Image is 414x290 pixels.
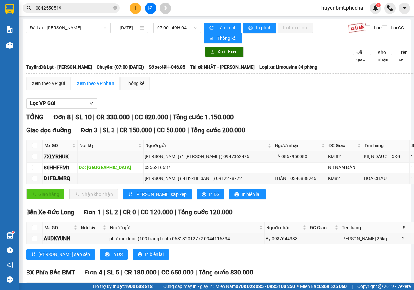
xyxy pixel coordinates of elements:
[187,126,189,134] span: |
[373,5,378,11] img: icon-new-feature
[197,189,224,199] button: printerIn DS
[145,3,156,14] button: file-add
[217,24,236,31] span: Làm mới
[135,191,187,198] span: [PERSON_NAME] sắp xếp
[248,26,254,31] span: printer
[133,249,169,260] button: printerIn biên lai
[109,235,263,242] div: phương dung (109 trạng trình) 068182012772 0944116334
[26,113,44,121] span: TỔNG
[340,222,401,233] th: Tên hàng
[205,47,244,57] button: downloadXuất Excel
[148,6,153,10] span: file-add
[26,189,64,199] button: uploadGiao hàng
[215,283,295,290] span: Miền Nam
[7,262,13,268] span: notification
[149,63,185,70] span: Số xe: 49H-046.85
[354,49,368,63] span: Đã giao
[154,126,155,134] span: |
[210,49,215,55] span: download
[401,222,412,233] th: SL
[128,192,133,197] span: sort-ascending
[105,252,110,257] span: printer
[319,284,347,289] strong: 0369 525 060
[266,224,301,231] span: Người nhận
[89,101,94,106] span: down
[121,269,123,276] span: |
[399,3,410,14] button: caret-down
[209,36,215,41] span: bar-chart
[26,98,97,109] button: Lọc VP Gửi
[328,164,362,171] div: NB NAM ĐÀN
[93,283,153,290] span: Hỗ trợ kỹ thuật:
[204,23,241,33] button: syncLàm mới
[202,192,206,197] span: printer
[388,24,405,31] span: Lọc CC
[32,80,65,87] div: Xem theo VP gửi
[328,153,362,160] div: KM 82
[378,284,383,289] span: copyright
[93,113,95,121] span: |
[145,153,272,160] div: [PERSON_NAME] (1 [PERSON_NAME] ) 0947362426
[53,113,71,121] span: Đơn 8
[103,209,104,216] span: |
[27,6,31,10] span: search
[99,126,101,134] span: |
[7,247,13,253] span: question-circle
[274,175,326,182] div: THÀNH 0346888246
[256,24,271,31] span: In phơi
[141,209,173,216] span: CC 120.000
[145,251,164,258] span: In biên lai
[6,42,13,49] img: warehouse-icon
[310,224,333,231] span: ĐC Giao
[242,191,260,198] span: In biên lai
[26,249,95,260] button: sort-ascending[PERSON_NAME] sắp xếp
[97,63,144,70] span: Chuyến: (07:00 [DATE])
[26,126,71,134] span: Giao dọc đường
[84,209,101,216] span: Đơn 1
[157,126,186,134] span: CC 50.000
[120,209,121,216] span: |
[163,6,168,10] span: aim
[112,251,123,258] span: In DS
[402,5,408,11] span: caret-down
[158,269,160,276] span: |
[190,63,255,70] span: Tài xế: NHẬT - [PERSON_NAME]
[31,252,36,257] span: sort-ascending
[120,24,138,31] input: 14/10/2025
[44,234,78,242] div: AUDKYUNN
[329,142,356,149] span: ĐC Giao
[38,251,90,258] span: [PERSON_NAME] sắp xếp
[43,151,78,162] td: 7XLYRHUK
[145,142,267,149] span: Người gửi
[387,5,393,11] img: phone-icon
[124,269,157,276] span: CR 180.000
[106,209,118,216] span: SL 2
[364,153,409,160] div: KIỆN DÂU 5H 5KG
[79,164,143,171] div: DĐ: [GEOGRAPHIC_DATA]
[123,189,192,199] button: sort-ascending[PERSON_NAME] sắp xếp
[145,164,272,171] div: 0356216637
[209,26,215,31] span: sync
[36,5,112,12] input: Tìm tên, số ĐT hoặc mã đơn
[75,113,92,121] span: SL 10
[160,3,171,14] button: aim
[43,173,78,184] td: D1FBJMRQ
[44,224,72,231] span: Mã GD
[116,126,118,134] span: |
[12,231,14,233] sup: 1
[26,209,74,216] span: Bến Xe Đức Long
[110,224,258,231] span: Người gửi
[217,35,237,42] span: Thống kê
[259,63,317,70] span: Loại xe: Limousine 34 phòng
[376,3,381,7] sup: 1
[217,48,238,55] span: Xuất Excel
[137,209,139,216] span: |
[300,283,347,290] span: Miền Bắc
[103,126,115,134] span: SL 3
[161,269,194,276] span: CC 650.000
[113,6,117,10] span: close-circle
[107,269,119,276] span: SL 5
[236,284,295,289] strong: 0708 023 035 - 0935 103 250
[44,174,76,182] div: D1FBJMRQ
[133,6,138,10] span: plus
